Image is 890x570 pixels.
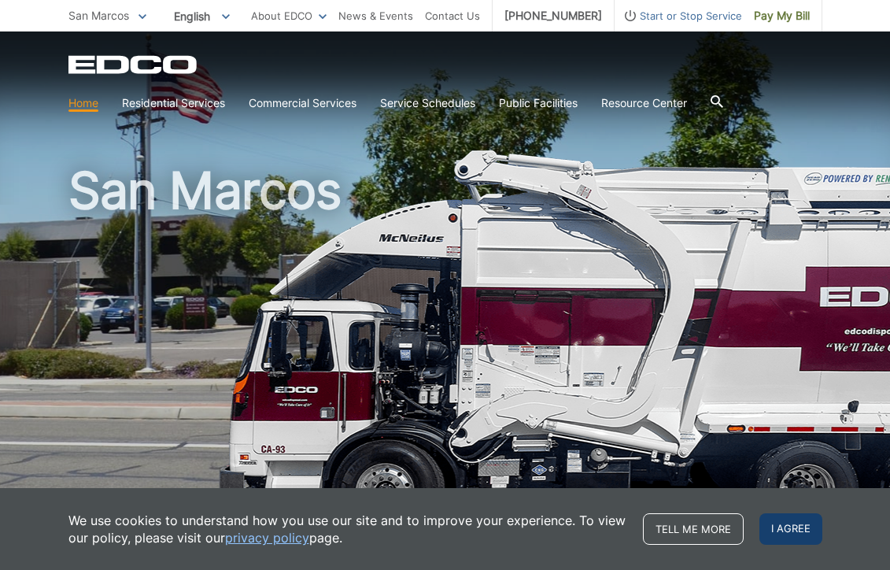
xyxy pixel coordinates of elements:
[754,7,810,24] span: Pay My Bill
[225,529,309,546] a: privacy policy
[122,94,225,112] a: Residential Services
[68,512,627,546] p: We use cookies to understand how you use our site and to improve your experience. To view our pol...
[425,7,480,24] a: Contact Us
[601,94,687,112] a: Resource Center
[68,55,199,74] a: EDCD logo. Return to the homepage.
[68,9,129,22] span: San Marcos
[759,513,822,545] span: I agree
[68,165,822,511] h1: San Marcos
[162,3,242,29] span: English
[499,94,578,112] a: Public Facilities
[380,94,475,112] a: Service Schedules
[338,7,413,24] a: News & Events
[249,94,356,112] a: Commercial Services
[68,94,98,112] a: Home
[643,513,744,545] a: Tell me more
[251,7,327,24] a: About EDCO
